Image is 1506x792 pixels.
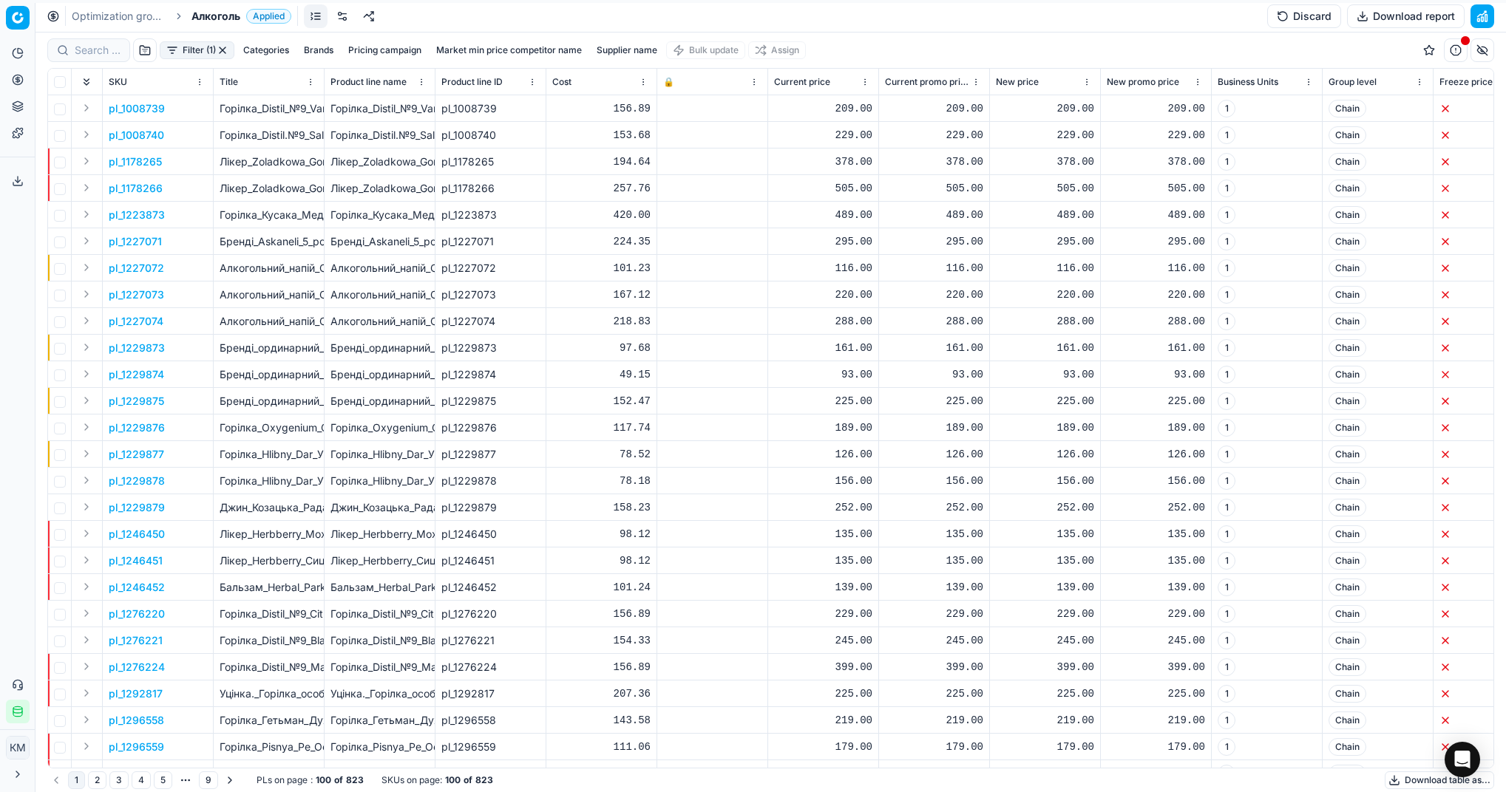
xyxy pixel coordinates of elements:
p: Горілка_Hlibny_Dar_Українська_Фірмова_40%_0.7_л [220,474,318,488]
span: Алкоголь [191,9,240,24]
button: pl_1229878 [109,474,165,488]
span: Applied [246,9,291,24]
div: 505.00 [885,181,983,196]
span: Group level [1329,76,1377,88]
div: 158.23 [552,500,651,515]
div: 135.00 [774,553,872,568]
div: 126.00 [996,447,1094,462]
button: pl_1227072 [109,261,164,276]
div: Open Intercom Messenger [1445,742,1480,777]
p: Бренді_Askaneli_5_років_40%_0.5_л_у_подарунковій_коробці [220,234,318,249]
div: 116.00 [996,261,1094,276]
div: 229.00 [996,128,1094,143]
button: 9 [199,771,218,789]
p: Горілка_Oxygenium_Classic_40%_1_л [220,420,318,435]
div: 97.68 [552,341,651,355]
p: pl_1227071 [109,234,162,249]
div: 378.00 [774,154,872,169]
div: pl_1227073 [441,287,540,302]
div: pl_1008739 [441,101,540,116]
button: pl_1246452 [109,580,165,595]
div: 78.52 [552,447,651,462]
div: 295.00 [996,234,1094,249]
span: 1 [1218,392,1235,410]
div: pl_1178265 [441,154,540,169]
button: 2 [88,771,106,789]
button: Expand [78,312,95,330]
span: 1 [1218,419,1235,437]
div: 209.00 [885,101,983,116]
p: pl_1296559 [109,740,164,754]
span: Chain [1329,472,1366,490]
button: pl_1276220 [109,607,165,621]
div: 257.76 [552,181,651,196]
span: Chain [1329,552,1366,570]
div: 156.00 [996,474,1094,488]
div: 126.00 [885,447,983,462]
button: Filter (1) [160,41,234,59]
span: Cost [552,76,571,88]
div: 378.00 [885,154,983,169]
div: pl_1223873 [441,208,540,222]
button: Download table as... [1385,771,1494,789]
div: 117.74 [552,420,651,435]
p: pl_1227074 [109,314,163,329]
div: pl_1229873 [441,341,540,355]
div: 101.23 [552,261,651,276]
div: Бренді_ординарний_Aliko_C&W_36%_0.25_л [330,367,429,382]
span: 1 [1218,126,1235,144]
p: pl_1229875 [109,394,164,409]
button: pl_1229873 [109,341,165,355]
div: 126.00 [1107,447,1205,462]
button: Expand [78,392,95,409]
div: 135.00 [996,527,1094,542]
button: Bulk update [666,41,745,59]
span: Chain [1329,339,1366,357]
div: Бренді_Askaneli_5_років_40%_0.5_л_у_подарунковій_коробці [330,234,429,249]
button: Expand [78,525,95,542]
div: 135.00 [885,527,983,542]
div: Алкогольний_напій_Cavo_D'oro_Original_28%_0.2_л [330,261,429,276]
button: Expand [78,205,95,223]
div: pl_1229875 [441,394,540,409]
button: Discard [1267,4,1341,28]
div: 209.00 [996,101,1094,116]
span: 1 [1218,499,1235,516]
div: Горілка_Distil.№9_Salted_Karamel_38%_0.5_л [330,128,429,143]
span: Chain [1329,419,1366,437]
p: Лікер_Herbberry_Сицилійський_апельсин_30%_0.5_л [220,553,318,568]
strong: 100 [445,774,461,786]
button: Expand [78,418,95,436]
span: Chain [1329,153,1366,171]
div: Джин_Козацька_Рада_Export_Edition_40%_0.7_л [330,500,429,515]
p: pl_1276221 [109,633,163,648]
p: Алкогольний_напій_Cavo_D'oro_Original_28%_0.2_л [220,261,318,276]
div: 288.00 [1107,314,1205,329]
span: 1 [1218,180,1235,197]
div: 93.00 [1107,367,1205,382]
button: pl_1229877 [109,447,164,462]
button: Brands [298,41,339,59]
div: 218.83 [552,314,651,329]
span: Business Units [1218,76,1278,88]
strong: 823 [346,774,364,786]
button: Expand [78,658,95,675]
div: Горілка_Кусака_Медова_з_перцем_47%_0.5_л [330,208,429,222]
button: Expand [78,99,95,117]
button: Expand [78,551,95,569]
span: Chain [1329,392,1366,410]
div: 225.00 [774,394,872,409]
button: Market min price competitor name [430,41,588,59]
button: 1 [68,771,85,789]
span: Chain [1329,286,1366,304]
span: 🔒 [663,76,674,88]
p: Лікер_Zoladkowa_Gorzka_Black_Cherry_30%_0.5_л [220,154,318,169]
span: Title [220,76,238,88]
button: pl_1246451 [109,553,163,568]
span: Chain [1329,180,1366,197]
p: Горілка_Distil.№9_Salted_Karamel_38%_0.5_л [220,128,318,143]
div: 161.00 [1107,341,1205,355]
span: Current promo price [885,76,969,88]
